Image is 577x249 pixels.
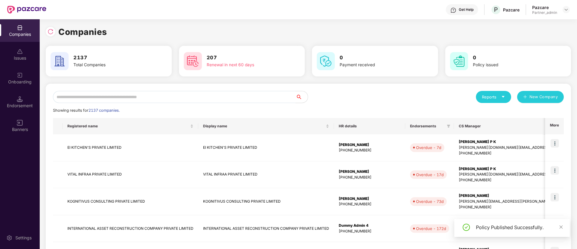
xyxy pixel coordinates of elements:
[459,124,576,129] span: CS Manager
[295,95,308,99] span: search
[494,6,498,13] span: P
[340,62,415,68] div: Payment received
[17,120,23,126] img: svg+xml;base64,PHN2ZyB3aWR0aD0iMTYiIGhlaWdodD0iMTYiIHZpZXdCb3g9IjAgMCAxNiAxNiIgZmlsbD0ibm9uZSIgeG...
[6,235,12,241] img: svg+xml;base64,PHN2ZyBpZD0iU2V0dGluZy0yMHgyMCIgeG1sbnM9Imh0dHA6Ly93d3cudzMub3JnLzIwMDAvc3ZnIiB3aW...
[203,124,325,129] span: Display name
[198,161,334,188] td: VITAL INFRAA PRIVATE LIMITED
[17,72,23,78] img: svg+xml;base64,PHN2ZyB3aWR0aD0iMjAiIGhlaWdodD0iMjAiIHZpZXdCb3g9IjAgMCAyMCAyMCIgZmlsbD0ibm9uZSIgeG...
[63,134,198,161] td: EI KITCHEN'S PRIVATE LIMITED
[14,235,33,241] div: Settings
[450,52,468,70] img: svg+xml;base64,PHN2ZyB4bWxucz0iaHR0cDovL3d3dy53My5vcmcvMjAwMC9zdmciIHdpZHRoPSI2MCIgaGVpZ2h0PSI2MC...
[63,118,198,134] th: Registered name
[459,7,474,12] div: Get Help
[334,118,405,134] th: HR details
[317,52,335,70] img: svg+xml;base64,PHN2ZyB4bWxucz0iaHR0cDovL3d3dy53My5vcmcvMjAwMC9zdmciIHdpZHRoPSI2MCIgaGVpZ2h0PSI2MC...
[559,225,563,229] span: close
[17,25,23,31] img: svg+xml;base64,PHN2ZyBpZD0iQ29tcGFuaWVzIiB4bWxucz0iaHR0cDovL3d3dy53My5vcmcvMjAwMC9zdmciIHdpZHRoPS...
[503,7,520,13] div: Pazcare
[73,62,149,68] div: Total Companies
[73,54,149,62] h3: 2137
[339,196,400,202] div: [PERSON_NAME]
[523,95,527,100] span: plus
[410,124,444,129] span: Endorsements
[63,215,198,242] td: INTERNATIONAL ASSET RECONSTRUCTION COMPANY PRIVATE LIMITED
[198,215,334,242] td: INTERNATIONAL ASSET RECONSTRUCTION COMPANY PRIVATE LIMITED
[551,193,559,201] img: icon
[416,198,444,204] div: Overdue - 73d
[339,169,400,175] div: [PERSON_NAME]
[551,139,559,148] img: icon
[7,6,46,14] img: New Pazcare Logo
[339,223,400,229] div: Dummy Admin 4
[501,95,505,99] span: caret-down
[63,188,198,215] td: KOGNITIVUS CONSULTING PRIVATE LIMITED
[339,142,400,148] div: [PERSON_NAME]
[53,108,120,113] span: Showing results for
[564,7,569,12] img: svg+xml;base64,PHN2ZyBpZD0iRHJvcGRvd24tMzJ4MzIiIHhtbG5zPSJodHRwOi8vd3d3LnczLm9yZy8yMDAwL3N2ZyIgd2...
[532,5,557,10] div: Pazcare
[545,118,564,134] th: More
[416,226,446,232] div: Overdue - 172d
[473,62,549,68] div: Policy issued
[339,201,400,207] div: [PHONE_NUMBER]
[58,25,107,39] h1: Companies
[184,52,202,70] img: svg+xml;base64,PHN2ZyB4bWxucz0iaHR0cDovL3d3dy53My5vcmcvMjAwMC9zdmciIHdpZHRoPSI2MCIgaGVpZ2h0PSI2MC...
[446,123,452,130] span: filter
[198,134,334,161] td: EI KITCHEN'S PRIVATE LIMITED
[48,29,54,35] img: svg+xml;base64,PHN2ZyBpZD0iUmVsb2FkLTMyeDMyIiB4bWxucz0iaHR0cDovL3d3dy53My5vcmcvMjAwMC9zdmciIHdpZH...
[67,124,189,129] span: Registered name
[295,91,308,103] button: search
[532,10,557,15] div: Partner_admin
[517,91,564,103] button: plusNew Company
[476,224,563,231] div: Policy Published Successfully.
[339,175,400,180] div: [PHONE_NUMBER]
[340,54,415,62] h3: 0
[416,145,441,151] div: Overdue - 7d
[207,62,282,68] div: Renewal in next 60 days
[51,52,69,70] img: svg+xml;base64,PHN2ZyB4bWxucz0iaHR0cDovL3d3dy53My5vcmcvMjAwMC9zdmciIHdpZHRoPSI2MCIgaGVpZ2h0PSI2MC...
[88,108,120,113] span: 2137 companies.
[63,161,198,188] td: VITAL INFRAA PRIVATE LIMITED
[339,229,400,234] div: [PHONE_NUMBER]
[17,96,23,102] img: svg+xml;base64,PHN2ZyB3aWR0aD0iMTQuNSIgaGVpZ2h0PSIxNC41IiB2aWV3Qm94PSIwIDAgMTYgMTYiIGZpbGw9Im5vbm...
[463,224,470,231] span: check-circle
[482,94,505,100] div: Reports
[198,118,334,134] th: Display name
[198,188,334,215] td: KOGNITIVUS CONSULTING PRIVATE LIMITED
[416,172,444,178] div: Overdue - 17d
[551,166,559,175] img: icon
[447,124,450,128] span: filter
[17,48,23,54] img: svg+xml;base64,PHN2ZyBpZD0iSXNzdWVzX2Rpc2FibGVkIiB4bWxucz0iaHR0cDovL3d3dy53My5vcmcvMjAwMC9zdmciIH...
[450,7,456,13] img: svg+xml;base64,PHN2ZyBpZD0iSGVscC0zMngzMiIgeG1sbnM9Imh0dHA6Ly93d3cudzMub3JnLzIwMDAvc3ZnIiB3aWR0aD...
[473,54,549,62] h3: 0
[529,94,558,100] span: New Company
[339,148,400,153] div: [PHONE_NUMBER]
[207,54,282,62] h3: 207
